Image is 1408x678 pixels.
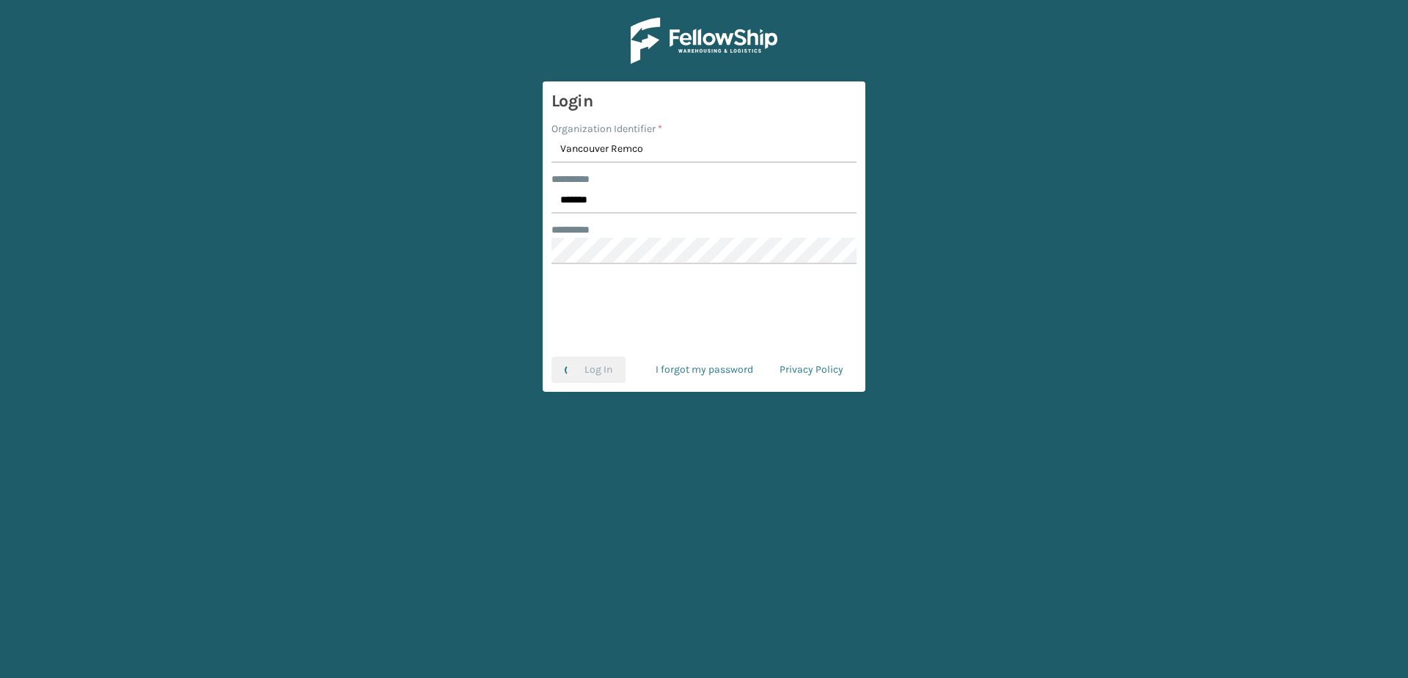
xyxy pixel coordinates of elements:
a: I forgot my password [642,357,766,383]
h3: Login [551,90,857,112]
img: Logo [631,18,777,64]
button: Log In [551,357,626,383]
a: Privacy Policy [766,357,857,383]
iframe: reCAPTCHA [593,282,815,339]
label: Organization Identifier [551,121,662,136]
